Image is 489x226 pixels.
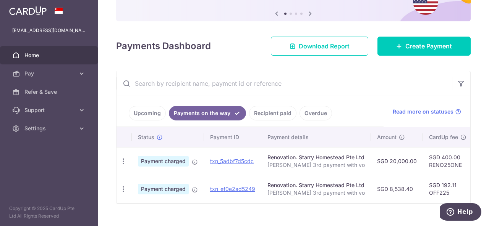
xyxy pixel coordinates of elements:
[440,203,481,222] iframe: Opens a widget where you can find more information
[405,42,452,51] span: Create Payment
[24,125,75,132] span: Settings
[371,147,423,175] td: SGD 20,000.00
[267,154,365,161] div: Renovation. Starry Homestead Pte Ltd
[169,106,246,120] a: Payments on the way
[393,108,453,115] span: Read more on statuses
[271,37,368,56] a: Download Report
[116,39,211,53] h4: Payments Dashboard
[138,133,154,141] span: Status
[12,27,86,34] p: [EMAIL_ADDRESS][DOMAIN_NAME]
[423,175,473,203] td: SGD 192.11 OFF225
[117,71,452,96] input: Search by recipient name, payment id or reference
[138,184,189,194] span: Payment charged
[423,147,473,175] td: SGD 400.00 RENO25ONE
[261,127,371,147] th: Payment details
[249,106,296,120] a: Recipient paid
[429,133,458,141] span: CardUp fee
[371,175,423,203] td: SGD 8,538.40
[299,42,350,51] span: Download Report
[267,189,365,197] p: [PERSON_NAME] 3rd payment with vo
[300,106,332,120] a: Overdue
[138,156,189,167] span: Payment charged
[24,88,75,96] span: Refer & Save
[377,37,471,56] a: Create Payment
[377,133,397,141] span: Amount
[210,186,255,192] a: txn_ef0e2ad5249
[204,127,261,147] th: Payment ID
[9,6,47,15] img: CardUp
[393,108,461,115] a: Read more on statuses
[267,181,365,189] div: Renovation. Starry Homestead Pte Ltd
[210,158,254,164] a: txn_5adbf7d5cdc
[24,70,75,77] span: Pay
[267,161,365,169] p: [PERSON_NAME] 3rd payment with vo
[24,106,75,114] span: Support
[24,51,75,59] span: Home
[129,106,166,120] a: Upcoming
